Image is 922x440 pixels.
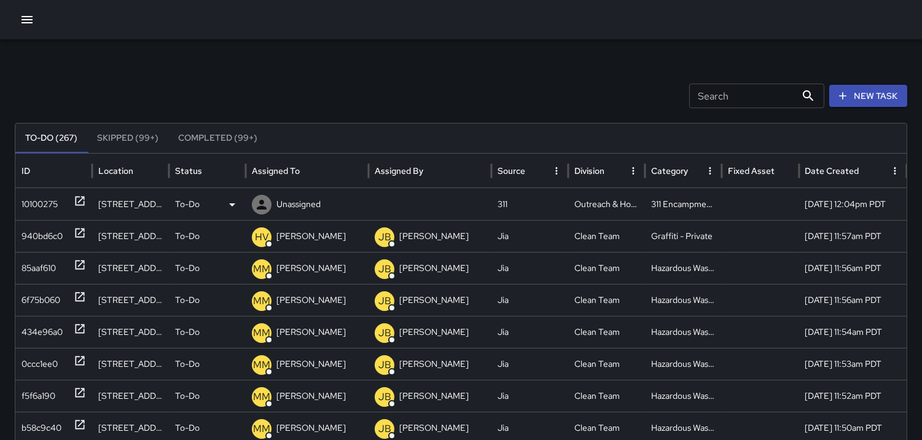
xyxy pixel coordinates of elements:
[548,162,565,179] button: Source column menu
[399,348,469,380] p: [PERSON_NAME]
[98,165,133,176] div: Location
[645,316,722,348] div: Hazardous Waste
[491,284,568,316] div: Jia
[87,124,168,153] button: Skipped (99+)
[92,348,169,380] div: 1201 Market Street
[399,285,469,316] p: [PERSON_NAME]
[568,252,645,284] div: Clean Team
[378,358,391,372] p: JB
[175,285,200,316] p: To-Do
[498,165,525,176] div: Source
[378,230,391,245] p: JB
[21,189,58,220] div: 10100275
[253,390,270,404] p: MM
[255,230,269,245] p: HV
[168,124,267,153] button: Completed (99+)
[645,284,722,316] div: Hazardous Waste
[399,253,469,284] p: [PERSON_NAME]
[399,221,469,252] p: [PERSON_NAME]
[625,162,642,179] button: Division column menu
[701,162,719,179] button: Category column menu
[886,162,904,179] button: Date Created column menu
[378,262,391,277] p: JB
[92,380,169,412] div: 1230 Market Street
[799,284,907,316] div: 10/8/2025, 11:56am PDT
[175,165,202,176] div: Status
[92,220,169,252] div: 1169 Market Street
[21,380,55,412] div: f5f6a190
[253,294,270,308] p: MM
[491,348,568,380] div: Jia
[375,165,423,176] div: Assigned By
[399,316,469,348] p: [PERSON_NAME]
[92,188,169,220] div: 954 Howard Street
[21,285,60,316] div: 6f75b060
[276,189,321,220] p: Unassigned
[175,253,200,284] p: To-Do
[568,316,645,348] div: Clean Team
[829,85,907,108] button: New Task
[645,252,722,284] div: Hazardous Waste
[574,165,604,176] div: Division
[568,380,645,412] div: Clean Team
[276,316,346,348] p: [PERSON_NAME]
[21,348,58,380] div: 0ccc1ee0
[253,262,270,277] p: MM
[491,252,568,284] div: Jia
[21,165,30,176] div: ID
[253,326,270,340] p: MM
[728,165,775,176] div: Fixed Asset
[378,294,391,308] p: JB
[92,284,169,316] div: 1185 Market Street
[491,188,568,220] div: 311
[21,221,63,252] div: 940bd6c0
[92,252,169,284] div: 1169 Market Street
[799,220,907,252] div: 10/8/2025, 11:57am PDT
[175,348,200,380] p: To-Do
[568,348,645,380] div: Clean Team
[253,422,270,436] p: MM
[175,380,200,412] p: To-Do
[276,348,346,380] p: [PERSON_NAME]
[568,188,645,220] div: Outreach & Hospitality
[399,380,469,412] p: [PERSON_NAME]
[276,285,346,316] p: [PERSON_NAME]
[799,380,907,412] div: 10/8/2025, 11:52am PDT
[21,316,63,348] div: 434e96a0
[805,165,859,176] div: Date Created
[491,220,568,252] div: Jia
[276,380,346,412] p: [PERSON_NAME]
[253,358,270,372] p: MM
[21,253,56,284] div: 85aaf610
[378,390,391,404] p: JB
[491,380,568,412] div: Jia
[175,189,200,220] p: To-Do
[491,316,568,348] div: Jia
[799,348,907,380] div: 10/8/2025, 11:53am PDT
[645,348,722,380] div: Hazardous Waste
[92,316,169,348] div: 1195 Market Street
[252,165,300,176] div: Assigned To
[799,316,907,348] div: 10/8/2025, 11:54am PDT
[568,284,645,316] div: Clean Team
[568,220,645,252] div: Clean Team
[651,165,688,176] div: Category
[378,326,391,340] p: JB
[645,380,722,412] div: Hazardous Waste
[276,253,346,284] p: [PERSON_NAME]
[175,316,200,348] p: To-Do
[15,124,87,153] button: To-Do (267)
[645,188,722,220] div: 311 Encampments
[378,422,391,436] p: JB
[799,252,907,284] div: 10/8/2025, 11:56am PDT
[175,221,200,252] p: To-Do
[645,220,722,252] div: Graffiti - Private
[276,221,346,252] p: [PERSON_NAME]
[799,188,907,220] div: 10/8/2025, 12:04pm PDT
